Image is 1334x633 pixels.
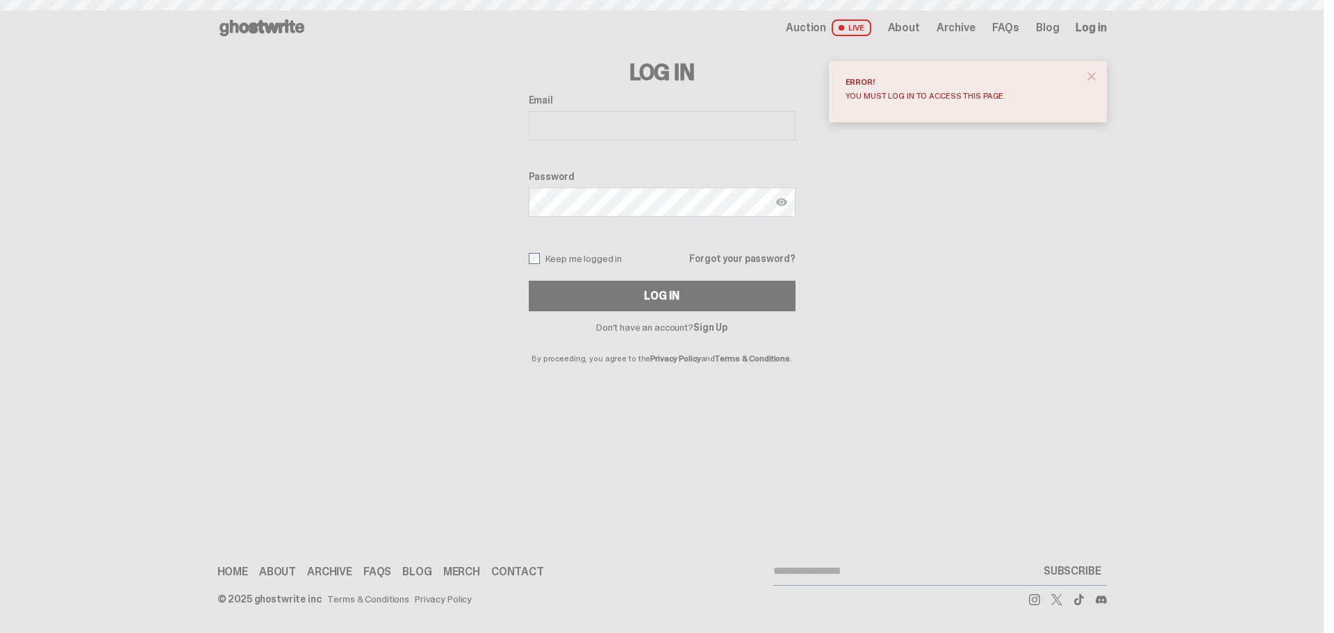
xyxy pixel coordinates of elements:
[832,19,871,36] span: LIVE
[529,253,623,264] label: Keep me logged in
[715,353,790,364] a: Terms & Conditions
[491,566,544,577] a: Contact
[1076,22,1106,33] a: Log in
[786,19,871,36] a: Auction LIVE
[529,322,796,332] p: Don't have an account?
[644,290,679,302] div: Log In
[259,566,296,577] a: About
[415,594,472,604] a: Privacy Policy
[529,281,796,311] button: Log In
[846,78,1079,86] div: Error!
[693,321,727,334] a: Sign Up
[689,254,795,263] a: Forgot your password?
[1036,22,1059,33] a: Blog
[363,566,391,577] a: FAQs
[529,253,540,264] input: Keep me logged in
[888,22,920,33] a: About
[327,594,409,604] a: Terms & Conditions
[776,197,787,208] img: Show password
[529,171,796,182] label: Password
[529,94,796,106] label: Email
[307,566,352,577] a: Archive
[402,566,431,577] a: Blog
[217,594,322,604] div: © 2025 ghostwrite inc
[1038,557,1107,585] button: SUBSCRIBE
[786,22,826,33] span: Auction
[992,22,1019,33] a: FAQs
[650,353,700,364] a: Privacy Policy
[443,566,480,577] a: Merch
[937,22,975,33] a: Archive
[1079,64,1104,89] button: close
[846,92,1079,100] div: You must log in to access this page.
[529,61,796,83] h3: Log In
[217,566,248,577] a: Home
[529,332,796,363] p: By proceeding, you agree to the and .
